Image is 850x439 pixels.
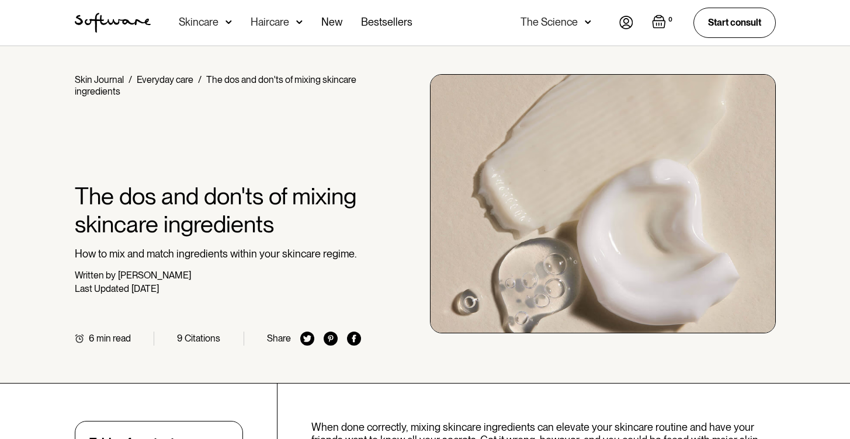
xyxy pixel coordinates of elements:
[75,13,151,33] img: Software Logo
[251,16,289,28] div: Haircare
[666,15,675,25] div: 0
[89,333,94,344] div: 6
[185,333,220,344] div: Citations
[179,16,218,28] div: Skincare
[75,74,124,85] a: Skin Journal
[652,15,675,31] a: Open cart
[198,74,202,85] div: /
[585,16,591,28] img: arrow down
[75,13,151,33] a: home
[300,332,314,346] img: twitter icon
[96,333,131,344] div: min read
[75,270,116,281] div: Written by
[177,333,182,344] div: 9
[137,74,193,85] a: Everyday care
[75,248,362,260] p: How to mix and match ingredients within your skincare regime.
[267,333,291,344] div: Share
[296,16,303,28] img: arrow down
[324,332,338,346] img: pinterest icon
[347,332,361,346] img: facebook icon
[75,283,129,294] div: Last Updated
[118,270,191,281] div: [PERSON_NAME]
[131,283,159,294] div: [DATE]
[75,74,356,97] div: The dos and don'ts of mixing skincare ingredients
[521,16,578,28] div: The Science
[75,182,362,238] h1: The dos and don'ts of mixing skincare ingredients
[225,16,232,28] img: arrow down
[129,74,132,85] div: /
[693,8,776,37] a: Start consult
